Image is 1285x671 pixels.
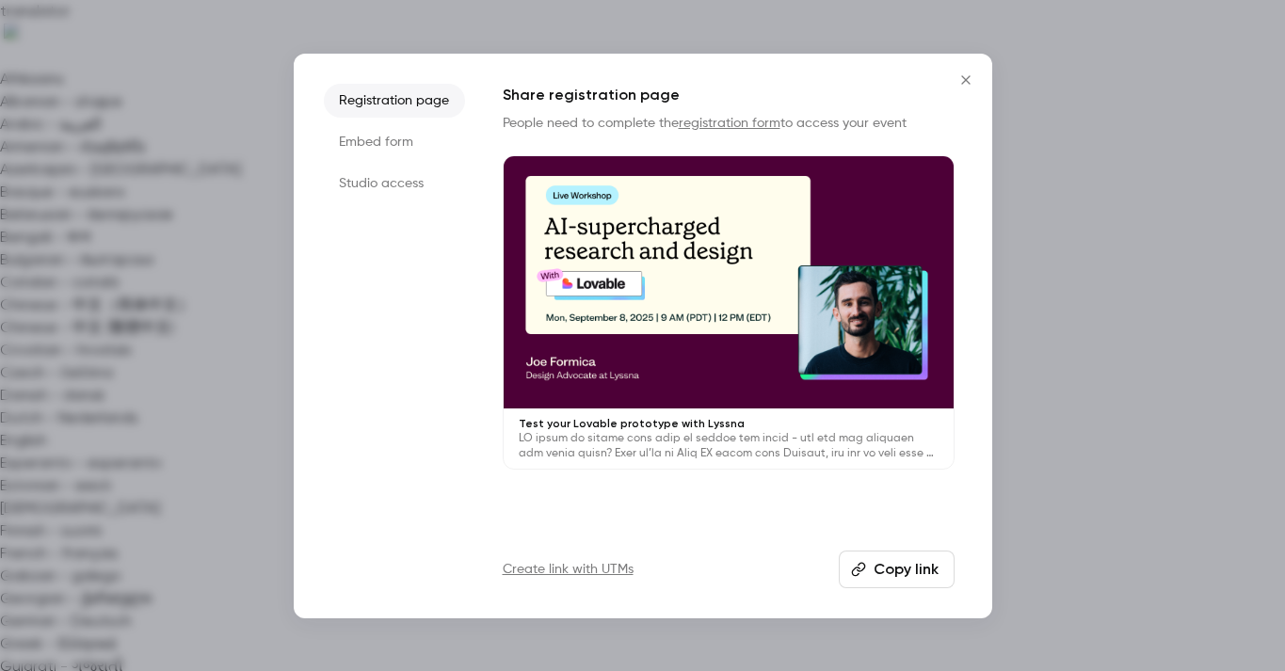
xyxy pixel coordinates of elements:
a: Create link with UTMs [503,560,634,579]
a: registration form [679,117,780,130]
li: Registration page [324,84,465,118]
h1: Share registration page [503,84,955,106]
a: Test your Lovable prototype with LyssnaLO ipsum do sitame cons adip el seddoe tem incid - utl etd... [503,155,955,471]
p: People need to complete the to access your event [503,114,955,133]
p: Test your Lovable prototype with Lyssna [519,416,939,431]
button: Copy link [839,551,955,588]
p: LO ipsum do sitame cons adip el seddoe tem incid - utl etd mag aliquaen adm venia quisn? Exer ul’... [519,431,939,461]
button: Close [947,61,985,99]
li: Embed form [324,125,465,159]
li: Studio access [324,167,465,200]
